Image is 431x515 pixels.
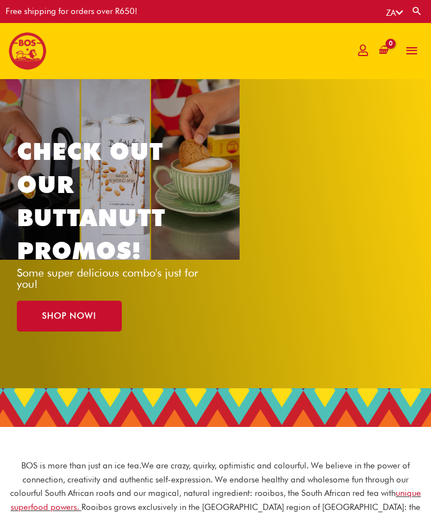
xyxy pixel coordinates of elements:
[8,32,47,70] img: BOS logo finals-200px
[17,301,122,332] a: SHOP NOW!
[6,7,137,16] div: Free shipping for orders over R650!
[42,312,97,320] span: SHOP NOW!
[386,8,403,18] a: ZA
[17,267,215,289] p: Some super delicious combo's just for you!
[411,6,423,16] a: Search button
[377,44,389,56] a: View Shopping Cart, empty
[17,137,166,264] a: CHECK OUT OUR BUTTANUTT PROMOS!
